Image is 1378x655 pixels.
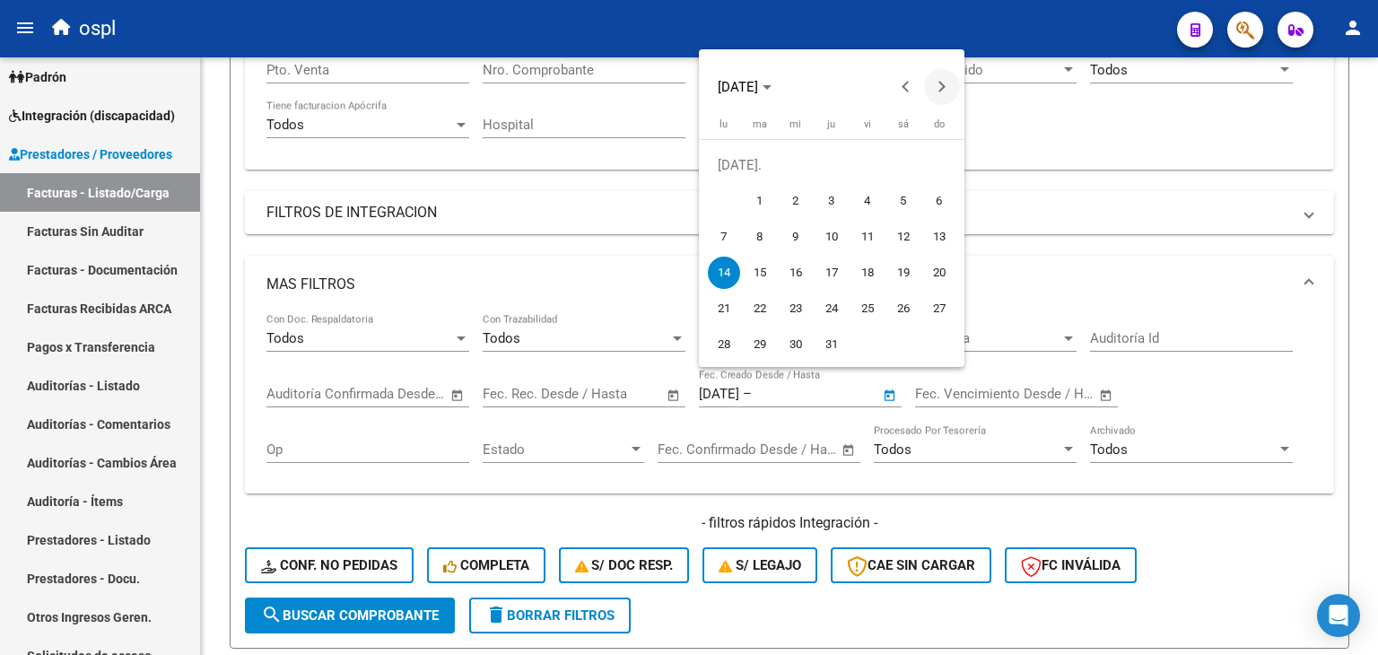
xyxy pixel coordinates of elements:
[780,185,812,217] span: 2
[778,183,814,219] button: 2 de julio de 2025
[744,185,776,217] span: 1
[864,118,871,130] span: vi
[753,118,767,130] span: ma
[851,257,884,289] span: 18
[850,219,885,255] button: 11 de julio de 2025
[887,185,920,217] span: 5
[888,69,924,105] button: Previous month
[885,291,921,327] button: 26 de julio de 2025
[815,185,848,217] span: 3
[815,293,848,325] span: 24
[780,221,812,253] span: 9
[814,255,850,291] button: 17 de julio de 2025
[706,219,742,255] button: 7 de julio de 2025
[815,257,848,289] span: 17
[711,71,779,103] button: Choose month and year
[718,79,758,95] span: [DATE]
[742,291,778,327] button: 22 de julio de 2025
[778,255,814,291] button: 16 de julio de 2025
[708,328,740,361] span: 28
[778,327,814,362] button: 30 de julio de 2025
[1317,594,1360,637] div: Open Intercom Messenger
[887,293,920,325] span: 26
[706,327,742,362] button: 28 de julio de 2025
[814,327,850,362] button: 31 de julio de 2025
[742,219,778,255] button: 8 de julio de 2025
[923,221,955,253] span: 13
[742,183,778,219] button: 1 de julio de 2025
[851,293,884,325] span: 25
[827,118,835,130] span: ju
[921,219,957,255] button: 13 de julio de 2025
[851,221,884,253] span: 11
[815,221,848,253] span: 10
[921,255,957,291] button: 20 de julio de 2025
[780,293,812,325] span: 23
[744,293,776,325] span: 22
[778,291,814,327] button: 23 de julio de 2025
[744,221,776,253] span: 8
[923,293,955,325] span: 27
[850,183,885,219] button: 4 de julio de 2025
[921,183,957,219] button: 6 de julio de 2025
[706,147,957,183] td: [DATE].
[851,185,884,217] span: 4
[814,291,850,327] button: 24 de julio de 2025
[706,255,742,291] button: 14 de julio de 2025
[780,328,812,361] span: 30
[815,328,848,361] span: 31
[744,328,776,361] span: 29
[923,185,955,217] span: 6
[898,118,909,130] span: sá
[885,255,921,291] button: 19 de julio de 2025
[814,219,850,255] button: 10 de julio de 2025
[885,219,921,255] button: 12 de julio de 2025
[742,255,778,291] button: 15 de julio de 2025
[814,183,850,219] button: 3 de julio de 2025
[924,69,960,105] button: Next month
[706,291,742,327] button: 21 de julio de 2025
[744,257,776,289] span: 15
[850,255,885,291] button: 18 de julio de 2025
[708,293,740,325] span: 21
[923,257,955,289] span: 20
[789,118,801,130] span: mi
[885,183,921,219] button: 5 de julio de 2025
[921,291,957,327] button: 27 de julio de 2025
[720,118,728,130] span: lu
[850,291,885,327] button: 25 de julio de 2025
[780,257,812,289] span: 16
[887,221,920,253] span: 12
[934,118,945,130] span: do
[887,257,920,289] span: 19
[708,221,740,253] span: 7
[778,219,814,255] button: 9 de julio de 2025
[708,257,740,289] span: 14
[742,327,778,362] button: 29 de julio de 2025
